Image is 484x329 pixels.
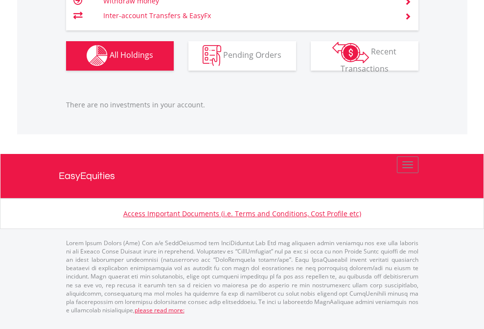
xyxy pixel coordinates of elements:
a: EasyEquities [59,154,426,198]
p: There are no investments in your account. [66,100,418,110]
td: Inter-account Transfers & EasyFx [103,8,392,23]
a: Access Important Documents (i.e. Terms and Conditions, Cost Profile etc) [123,209,361,218]
a: please read more: [135,306,184,314]
p: Lorem Ipsum Dolors (Ame) Con a/e SeddOeiusmod tem InciDiduntut Lab Etd mag aliquaen admin veniamq... [66,239,418,314]
span: Recent Transactions [341,46,397,74]
img: holdings-wht.png [87,45,108,66]
button: Recent Transactions [311,41,418,71]
button: Pending Orders [188,41,296,71]
span: Pending Orders [223,50,281,60]
span: All Holdings [110,50,153,60]
button: All Holdings [66,41,174,71]
img: pending_instructions-wht.png [203,45,221,66]
img: transactions-zar-wht.png [332,42,369,63]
